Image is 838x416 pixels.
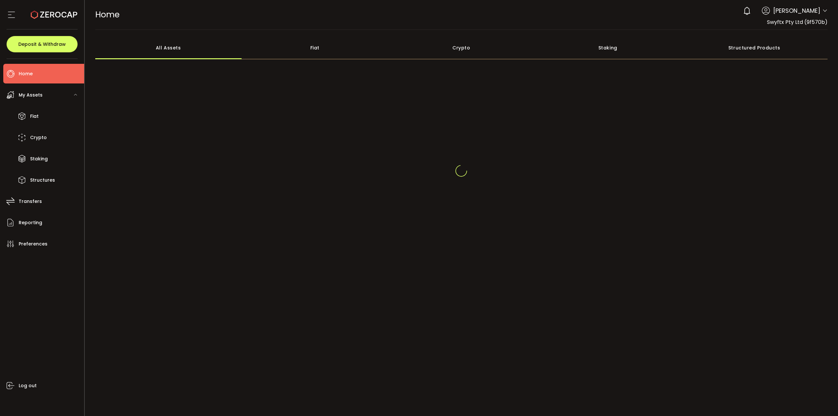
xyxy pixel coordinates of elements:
[95,36,242,59] div: All Assets
[30,154,48,164] span: Staking
[242,36,388,59] div: Fiat
[95,9,119,20] span: Home
[19,381,37,390] span: Log out
[767,18,828,26] span: Swyftx Pty Ltd (9f570b)
[19,218,42,227] span: Reporting
[18,42,66,46] span: Deposit & Withdraw
[19,69,33,79] span: Home
[535,36,681,59] div: Staking
[681,36,828,59] div: Structured Products
[773,6,820,15] span: [PERSON_NAME]
[19,90,43,100] span: My Assets
[30,133,47,142] span: Crypto
[7,36,78,52] button: Deposit & Withdraw
[30,175,55,185] span: Structures
[19,239,47,249] span: Preferences
[388,36,535,59] div: Crypto
[19,197,42,206] span: Transfers
[30,112,39,121] span: Fiat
